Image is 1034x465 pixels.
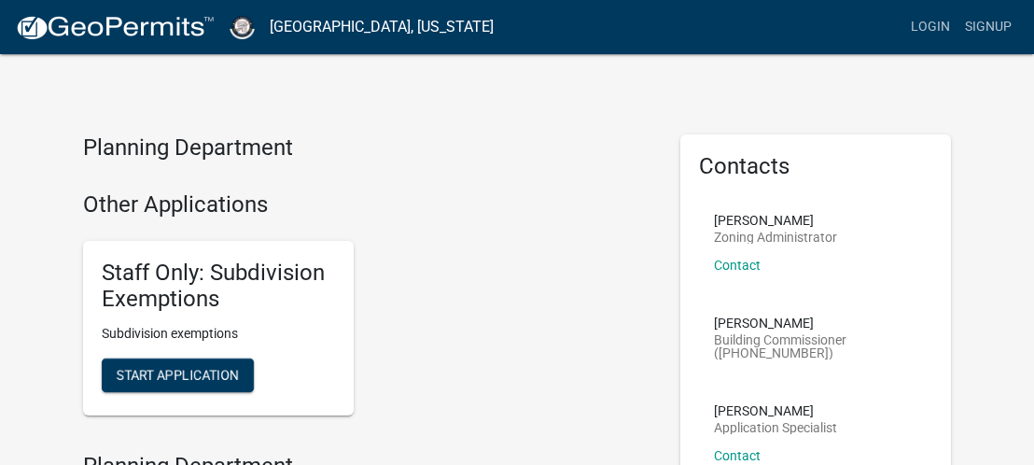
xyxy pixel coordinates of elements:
[714,448,761,463] a: Contact
[714,231,837,244] p: Zoning Administrator
[903,9,957,45] a: Login
[83,191,652,430] wm-workflow-list-section: Other Applications
[714,421,837,434] p: Application Specialist
[714,214,837,227] p: [PERSON_NAME]
[102,359,254,392] button: Start Application
[102,260,335,314] h5: Staff Only: Subdivision Exemptions
[83,134,652,162] h4: Planning Department
[102,324,335,344] p: Subdivision exemptions
[270,11,494,43] a: [GEOGRAPHIC_DATA], [US_STATE]
[83,191,652,218] h4: Other Applications
[714,317,917,330] p: [PERSON_NAME]
[117,368,239,383] span: Start Application
[230,14,255,39] img: Cass County, Indiana
[957,9,1019,45] a: Signup
[714,404,837,417] p: [PERSON_NAME]
[714,258,761,273] a: Contact
[699,153,932,180] h5: Contacts
[714,333,917,359] p: Building Commissioner ([PHONE_NUMBER])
